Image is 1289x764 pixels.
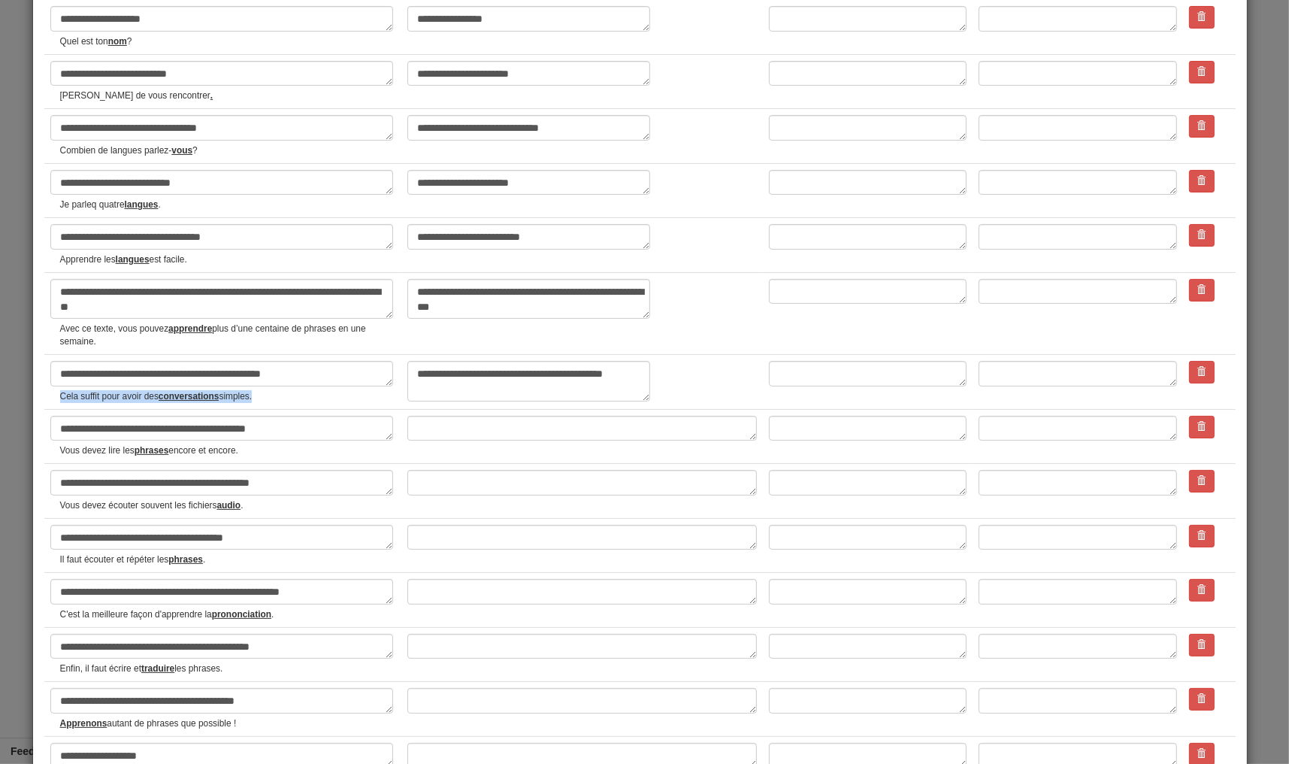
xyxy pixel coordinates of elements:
[171,145,192,156] u: vous
[60,718,107,729] u: Apprenons
[60,323,396,348] small: Avec ce texte, vous pouvez plus d’une centaine de phrases en une semaine.
[159,391,219,402] u: conversations
[168,554,203,565] u: phrases
[60,717,396,730] small: autant de phrases que possible !
[60,662,396,675] small: Enfin, il faut écrire et les phrases.
[210,90,213,101] u: .
[60,35,396,48] small: Quel est ton ?
[60,390,396,403] small: Cela suffit pour avoir des simples.
[125,199,159,210] u: langues
[60,444,396,457] small: Vous devez lire les encore et encore.
[135,445,169,456] u: phrases
[216,500,241,511] u: audio
[108,36,127,47] u: nom
[60,499,396,512] small: Vous devez écouter souvent les fichiers .
[141,663,174,674] u: traduire
[60,608,396,621] small: C'est la meilleure façon d'apprendre la .
[60,253,396,266] small: Apprendre les est facile.
[60,144,396,157] small: Combien de langues parlez- ?
[60,553,396,566] small: Il faut écouter et répéter les .
[212,609,271,620] u: prononciation
[60,199,396,211] small: Je parleq quatre .
[60,89,396,102] small: [PERSON_NAME] de vous rencontrer
[168,323,212,334] u: apprendre
[116,254,150,265] u: langues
